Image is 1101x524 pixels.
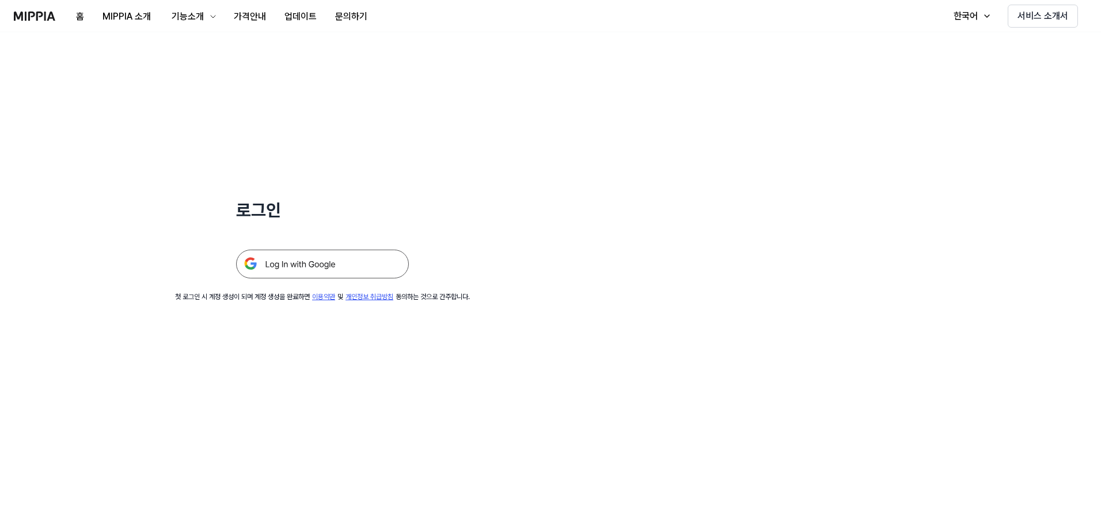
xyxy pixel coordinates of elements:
div: 한국어 [951,9,980,23]
a: 이용약관 [312,293,335,301]
button: 홈 [67,5,93,28]
img: logo [14,12,55,21]
button: 문의하기 [326,5,377,28]
button: 가격안내 [225,5,275,28]
a: 개인정보 취급방침 [346,293,393,301]
button: 서비스 소개서 [1008,5,1078,28]
button: 한국어 [942,5,999,28]
button: 업데이트 [275,5,326,28]
div: 기능소개 [169,10,206,24]
button: 기능소개 [160,5,225,28]
h1: 로그인 [236,198,409,222]
img: 구글 로그인 버튼 [236,250,409,278]
div: 첫 로그인 시 계정 생성이 되며 계정 생성을 완료하면 및 동의하는 것으로 간주합니다. [175,292,470,302]
a: 업데이트 [275,1,326,32]
button: MIPPIA 소개 [93,5,160,28]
